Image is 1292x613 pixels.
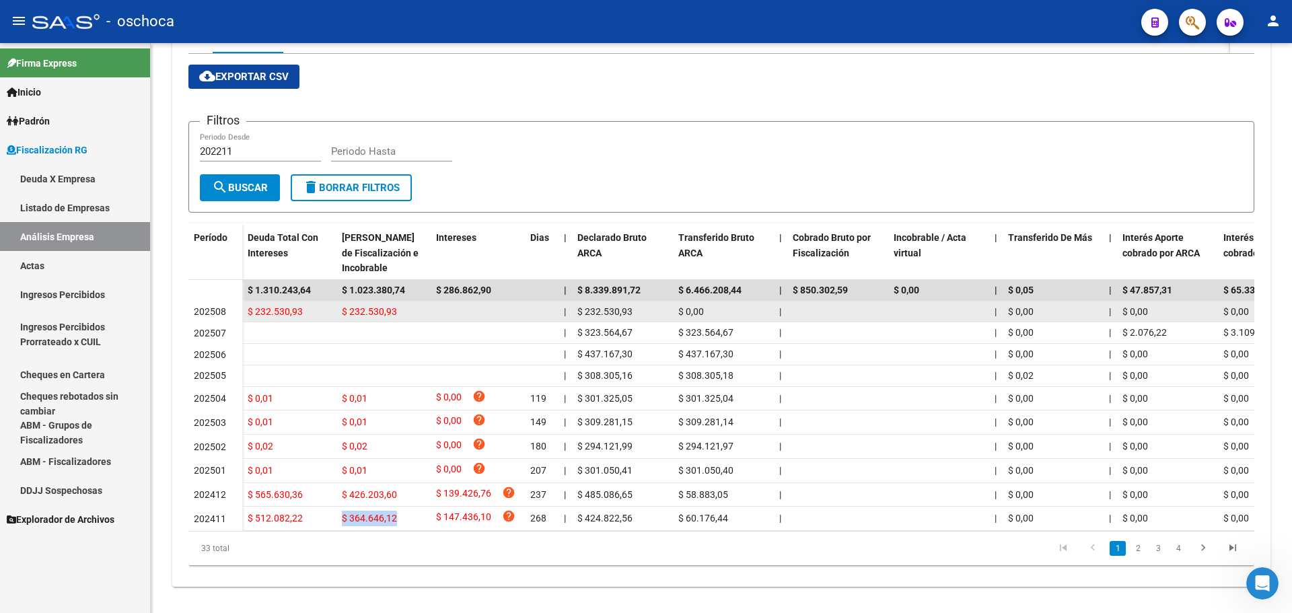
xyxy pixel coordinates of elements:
span: $ 1.310.243,64 [248,285,311,295]
span: Inicio [7,85,41,100]
span: $ 0,00 [1223,370,1249,381]
span: [PERSON_NAME] de Fiscalización e Incobrable [342,232,419,274]
span: Interés Aporte cobrado por ARCA [1122,232,1200,258]
span: $ 1.023.380,74 [342,285,405,295]
span: 180 [530,441,546,452]
li: page 4 [1168,537,1188,560]
i: help [502,509,515,523]
span: $ 0,00 [1223,393,1249,404]
span: $ 301.050,40 [678,465,733,476]
span: Firma Express [7,56,77,71]
span: $ 65.330,01 [1223,285,1273,295]
span: 149 [530,417,546,427]
span: $ 0,00 [1223,465,1249,476]
datatable-header-cell: Cobrado Bruto por Fiscalización [787,223,888,283]
span: | [1109,349,1111,359]
span: $ 0,00 [1223,489,1249,500]
span: $ 139.426,76 [436,486,491,504]
span: $ 0,05 [1008,285,1034,295]
span: $ 3.109,86 [1223,327,1268,338]
span: Buscar [212,182,268,194]
span: $ 301.050,41 [577,465,633,476]
i: help [472,413,486,427]
span: $ 0,00 [1122,306,1148,317]
span: $ 0,00 [1008,465,1034,476]
span: $ 364.646,12 [342,513,397,524]
button: Buscar [200,174,280,201]
span: Período [194,232,227,243]
datatable-header-cell: | [989,223,1003,283]
span: $ 232.530,93 [577,306,633,317]
datatable-header-cell: Intereses [431,223,525,283]
span: $ 0,00 [1122,465,1148,476]
span: | [564,465,566,476]
span: $ 58.883,05 [678,489,728,500]
span: $ 309.281,14 [678,417,733,427]
span: $ 0,00 [894,285,919,295]
button: Borrar Filtros [291,174,412,201]
span: | [995,465,997,476]
span: $ 0,02 [1008,370,1034,381]
button: Exportar CSV [188,65,299,89]
span: $ 0,00 [678,306,704,317]
span: | [779,393,781,404]
span: | [995,417,997,427]
span: 237 [530,489,546,500]
div: 33 total [188,532,399,565]
span: 202508 [194,306,226,317]
span: $ 0,00 [1122,513,1148,524]
span: $ 309.281,15 [577,417,633,427]
span: | [995,370,997,381]
span: $ 485.086,65 [577,489,633,500]
span: | [1109,417,1111,427]
mat-icon: delete [303,179,319,195]
span: $ 301.325,05 [577,393,633,404]
span: $ 0,00 [436,413,462,431]
span: $ 0,00 [1223,417,1249,427]
span: | [995,513,997,524]
span: | [779,327,781,338]
span: | [564,349,566,359]
span: $ 232.530,93 [342,306,397,317]
span: | [779,489,781,500]
span: $ 0,00 [436,437,462,456]
span: $ 286.862,90 [436,285,491,295]
span: $ 232.530,93 [248,306,303,317]
span: | [564,285,567,295]
mat-icon: menu [11,13,27,29]
datatable-header-cell: Incobrable / Acta virtual [888,223,989,283]
span: $ 512.082,22 [248,513,303,524]
span: $ 0,00 [1223,306,1249,317]
span: | [779,441,781,452]
span: $ 0,00 [436,390,462,408]
span: $ 437.167,30 [678,349,733,359]
span: $ 308.305,18 [678,370,733,381]
a: go to next page [1190,541,1216,556]
datatable-header-cell: Transferido De Más [1003,223,1104,283]
datatable-header-cell: Período [188,223,242,280]
span: $ 0,00 [1223,513,1249,524]
i: help [472,390,486,403]
span: $ 0,01 [248,393,273,404]
span: | [995,327,997,338]
span: | [1109,232,1112,243]
a: go to previous page [1080,541,1106,556]
span: | [995,441,997,452]
span: $ 294.121,99 [577,441,633,452]
span: Fiscalización RG [7,143,87,157]
mat-icon: search [212,179,228,195]
span: $ 0,01 [248,417,273,427]
span: | [779,349,781,359]
datatable-header-cell: Deuda Total Con Intereses [242,223,336,283]
span: $ 47.857,31 [1122,285,1172,295]
span: $ 0,00 [1008,306,1034,317]
span: $ 0,00 [1008,513,1034,524]
span: 202501 [194,465,226,476]
span: | [1109,465,1111,476]
datatable-header-cell: Interés Aporte cobrado por ARCA [1117,223,1218,283]
span: Incobrable / Acta virtual [894,232,966,258]
span: | [779,465,781,476]
span: $ 301.325,04 [678,393,733,404]
span: | [564,232,567,243]
span: | [564,489,566,500]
